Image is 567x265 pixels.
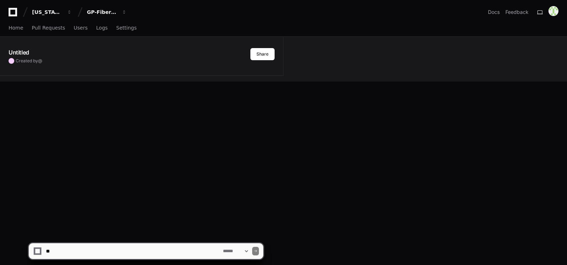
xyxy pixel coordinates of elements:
span: Users [74,26,88,30]
h1: Untitled [9,48,29,57]
span: Created by [16,58,42,64]
a: Settings [116,20,136,36]
button: Share [250,48,275,60]
a: Users [74,20,88,36]
button: Feedback [505,9,529,16]
button: GP-FiberOps [84,6,130,19]
span: Logs [96,26,108,30]
span: Pull Requests [32,26,65,30]
span: @ [38,58,42,63]
a: Pull Requests [32,20,65,36]
img: 171276637 [548,6,558,16]
span: Settings [116,26,136,30]
a: Docs [488,9,500,16]
button: [US_STATE] Pacific [29,6,75,19]
span: Home [9,26,23,30]
a: Logs [96,20,108,36]
div: GP-FiberOps [87,9,118,16]
a: Home [9,20,23,36]
div: [US_STATE] Pacific [32,9,63,16]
